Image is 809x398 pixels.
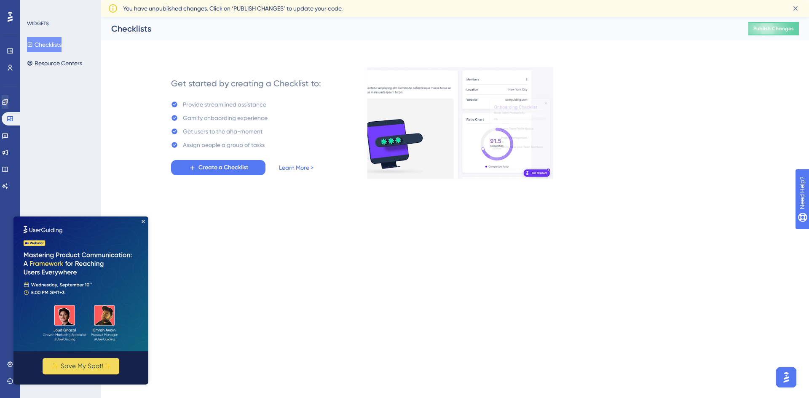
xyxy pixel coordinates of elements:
div: Get users to the aha-moment [183,126,263,136]
div: Gamify onbaording experience [183,113,268,123]
button: Resource Centers [27,56,82,71]
a: Learn More > [279,163,313,173]
span: You have unpublished changes. Click on ‘PUBLISH CHANGES’ to update your code. [123,3,343,13]
span: Create a Checklist [198,163,248,173]
div: Get started by creating a Checklist to: [171,77,321,89]
button: Create a Checklist [171,160,265,175]
button: Publish Changes [748,22,799,35]
div: Assign people a group of tasks [183,140,265,150]
img: e28e67207451d1beac2d0b01ddd05b56.gif [367,67,553,179]
span: Need Help? [20,2,53,12]
button: Checklists [27,37,62,52]
div: Close Preview [128,3,131,7]
button: ✨ Save My Spot!✨ [29,142,106,158]
div: Provide streamlined assistance [183,99,266,110]
div: Checklists [111,23,727,35]
span: Publish Changes [753,25,794,32]
iframe: UserGuiding AI Assistant Launcher [774,365,799,390]
div: WIDGETS [27,20,49,27]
